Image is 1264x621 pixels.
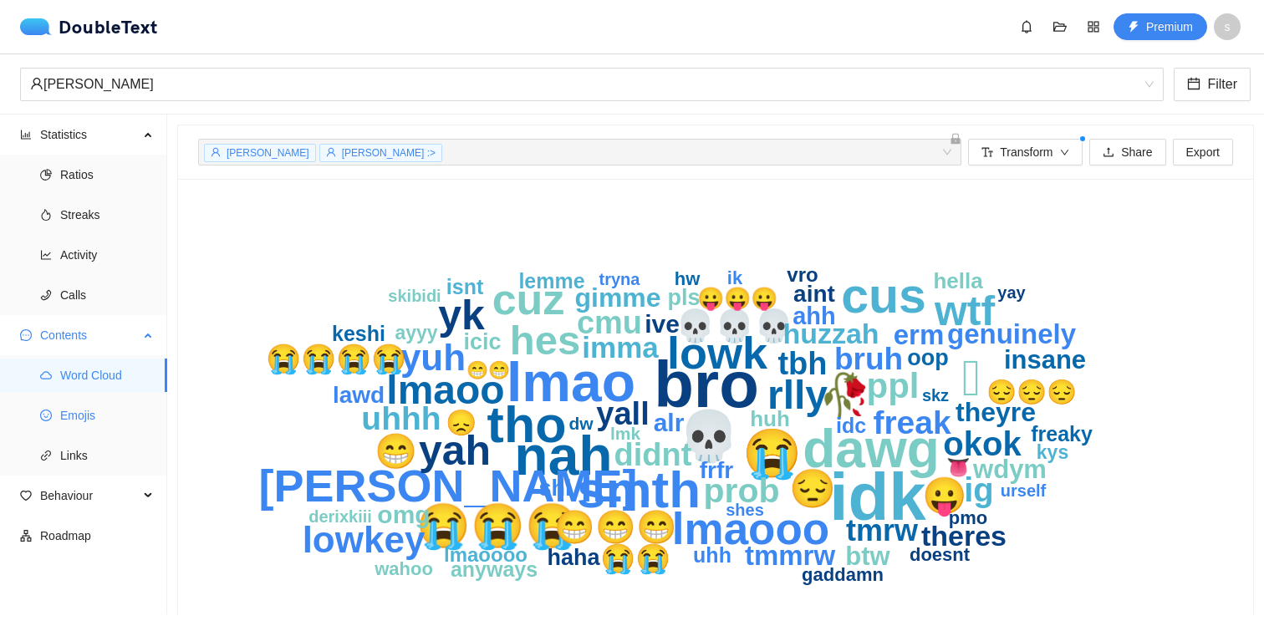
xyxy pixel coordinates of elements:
[466,359,511,381] text: 😁😁
[60,158,154,191] span: Ratios
[803,419,940,479] text: dawg
[782,318,879,349] text: huzzah
[507,351,635,413] text: lmao
[444,543,528,566] text: lmaoooo
[40,450,52,461] span: link
[40,410,52,421] span: smile
[777,346,827,381] text: tbh
[60,278,154,312] span: Calls
[374,558,433,579] text: wahoo
[846,513,919,547] text: tmrw
[400,337,466,378] text: yuh
[326,147,336,157] span: user
[697,285,778,312] text: 😛😛😛
[40,519,154,552] span: Roadmap
[538,476,571,501] text: shi
[968,139,1083,165] button: font-sizeTransformdown
[1031,422,1093,445] text: freaky
[1047,13,1073,40] button: folder-open
[922,386,949,405] text: skz
[227,147,309,159] span: [PERSON_NAME]
[60,399,154,432] span: Emojis
[1080,13,1107,40] button: appstore
[921,520,1007,552] text: theres
[836,414,866,437] text: idc
[574,283,660,313] text: gimme
[678,407,740,466] text: 💀
[40,479,139,512] span: Behaviour
[672,504,829,553] text: lmaooo
[492,275,565,323] text: cuz
[614,437,692,472] text: didnt
[675,268,701,289] text: hw
[446,408,477,438] text: 😞
[547,545,600,570] text: haha
[463,329,501,354] text: icic
[610,424,641,443] text: lmk
[40,369,52,381] span: cloud
[20,18,158,35] a: logoDoubleText
[802,564,884,585] text: gaddamn
[910,544,971,565] text: doesnt
[818,370,872,421] text: 🥀
[654,409,685,436] text: alr
[514,425,612,486] text: nah
[20,530,32,542] span: apartment
[964,471,994,508] text: ig
[1000,143,1052,161] span: Transform
[1121,143,1152,161] span: Share
[342,147,436,159] span: [PERSON_NAME] :>
[1207,74,1237,94] span: Filter
[395,322,437,344] text: ayyy
[946,456,971,479] text: 👅
[518,269,584,293] text: lemme
[20,18,158,35] div: DoubleText
[949,507,987,528] text: pmo
[1037,441,1068,463] text: kys
[1187,77,1200,93] span: calendar
[308,507,372,526] text: derixkiii
[986,378,1078,407] text: 😔😔😔
[1013,13,1040,40] button: bell
[793,281,835,307] text: aint
[834,342,903,376] text: bruh
[20,490,32,501] span: heart
[1060,148,1070,159] span: down
[829,460,926,534] text: idk
[386,368,504,412] text: lmaoo
[30,77,43,90] span: user
[1001,481,1047,500] text: urself
[60,198,154,232] span: Streaks
[943,425,1022,462] text: okok
[60,359,154,392] span: Word Cloud
[30,69,1139,100] div: [PERSON_NAME]
[745,540,836,571] text: tmmrw
[645,310,680,338] text: ive
[934,288,996,334] text: wtf
[568,414,594,433] text: dw
[451,557,538,581] text: anyways
[922,475,967,517] text: 😛
[388,287,441,305] text: skibidi
[1173,139,1233,165] button: Export
[599,270,641,288] text: tryna
[40,289,52,301] span: phone
[950,133,961,145] span: lock
[1103,146,1114,160] span: upload
[675,307,794,345] text: 💀💀💀
[303,519,426,560] text: lowkey
[416,500,579,552] text: 😭😭😭
[1186,143,1220,161] span: Export
[258,461,637,511] text: [PERSON_NAME]
[667,328,768,378] text: lowk
[1004,345,1086,374] text: insane
[789,466,837,512] text: 😔
[211,147,221,157] span: user
[266,342,407,376] text: 😭😭😭😭
[787,263,818,286] text: vro
[577,461,701,518] text: smth
[446,275,484,298] text: isnt
[726,501,764,519] text: shes
[333,382,385,408] text: lawd
[40,169,52,181] span: pie-chart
